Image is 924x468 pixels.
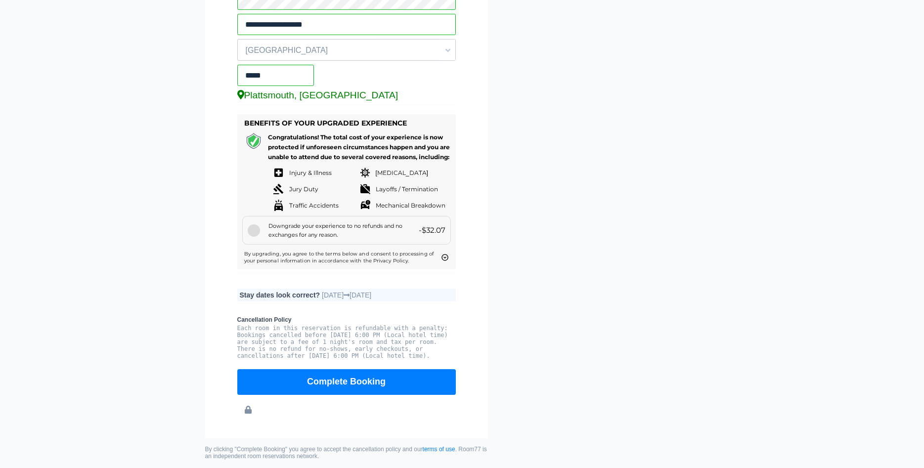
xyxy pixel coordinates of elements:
button: Complete Booking [237,369,456,395]
small: By clicking "Complete Booking" you agree to accept the cancellation policy and our . Room77 is an... [205,446,488,460]
b: Cancellation Policy [237,316,456,323]
a: terms of use [423,446,455,453]
div: Plattsmouth, [GEOGRAPHIC_DATA] [237,90,456,101]
span: [GEOGRAPHIC_DATA] [238,42,455,59]
b: Stay dates look correct? [240,291,320,299]
pre: Each room in this reservation is refundable with a penalty: Bookings cancelled before [DATE] 6:00... [237,325,456,359]
span: [DATE] [DATE] [322,291,371,299]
